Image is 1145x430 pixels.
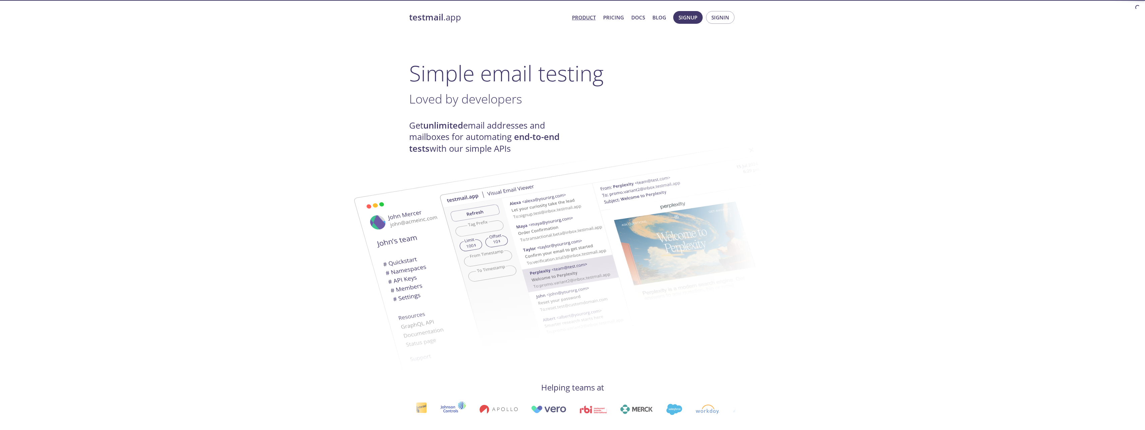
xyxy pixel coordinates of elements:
img: merck [615,405,647,414]
strong: testmail [409,11,443,23]
img: workday [690,405,714,414]
span: Signin [711,13,729,22]
button: Signup [673,11,703,24]
a: Docs [631,13,645,22]
strong: end-to-end tests [409,131,560,154]
h4: Helping teams at [409,382,736,393]
span: Loved by developers [409,90,522,107]
span: Signup [679,13,697,22]
a: testmail.app [409,12,567,23]
img: testmail-email-viewer [439,133,801,360]
img: vero [525,406,561,413]
button: Signin [706,11,735,24]
strong: unlimited [423,120,463,131]
img: testmail-email-viewer [329,155,691,382]
h1: Simple email testing [409,60,736,86]
h4: Get email addresses and mailboxes for automating with our simple APIs [409,120,573,154]
img: salesforce [660,404,676,415]
a: Blog [652,13,666,22]
img: johnsoncontrols [434,401,460,417]
a: Product [572,13,596,22]
a: Pricing [603,13,624,22]
img: rbi [574,406,601,413]
img: apollo [473,405,512,414]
